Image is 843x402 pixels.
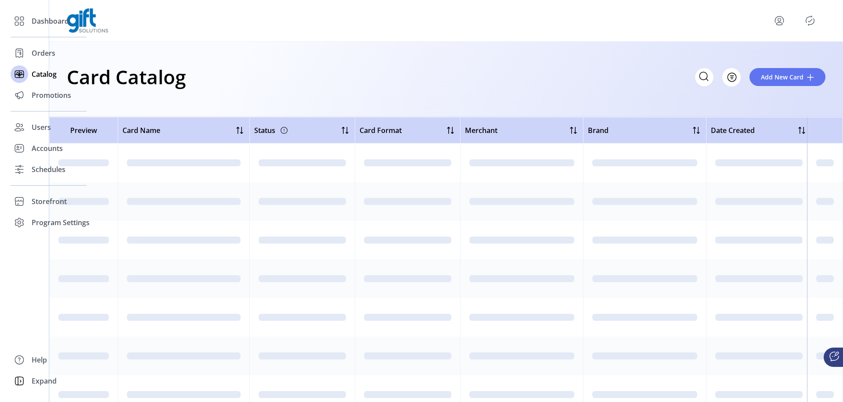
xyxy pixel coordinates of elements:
div: Status [254,123,289,137]
span: Merchant [465,125,497,136]
span: Promotions [32,90,71,100]
span: Brand [588,125,609,136]
span: Expand [32,376,57,386]
span: Date Created [711,125,755,136]
span: Schedules [32,164,65,175]
span: Card Name [122,125,160,136]
span: Help [32,355,47,365]
span: Add New Card [761,72,803,82]
span: Orders [32,48,55,58]
input: Search [695,68,713,86]
span: Program Settings [32,217,90,228]
span: Card Format [360,125,402,136]
button: Filter Button [722,68,741,86]
img: logo [67,8,108,33]
h1: Card Catalog [67,61,186,92]
button: Publisher Panel [803,14,817,28]
span: Dashboard [32,16,69,26]
span: Storefront [32,196,67,207]
span: Catalog [32,69,57,79]
span: Accounts [32,143,63,154]
span: Users [32,122,51,133]
button: menu [772,14,786,28]
button: Add New Card [749,68,825,86]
